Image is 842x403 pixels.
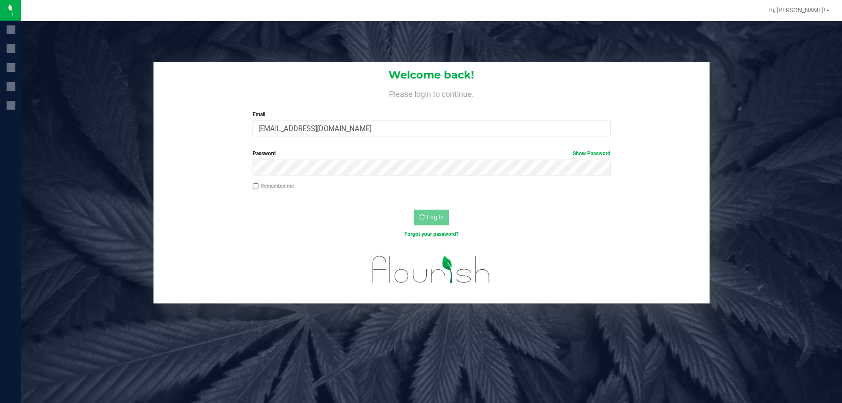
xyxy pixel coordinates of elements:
[253,150,276,157] span: Password
[153,88,710,98] h4: Please login to continue.
[153,69,710,81] h1: Welcome back!
[253,183,259,189] input: Remember me
[362,247,501,292] img: flourish_logo.svg
[427,214,444,221] span: Log In
[573,150,610,157] a: Show Password
[404,231,459,237] a: Forgot your password?
[768,7,825,14] span: Hi, [PERSON_NAME]!
[253,111,610,118] label: Email
[414,210,449,225] button: Log In
[253,182,294,190] label: Remember me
